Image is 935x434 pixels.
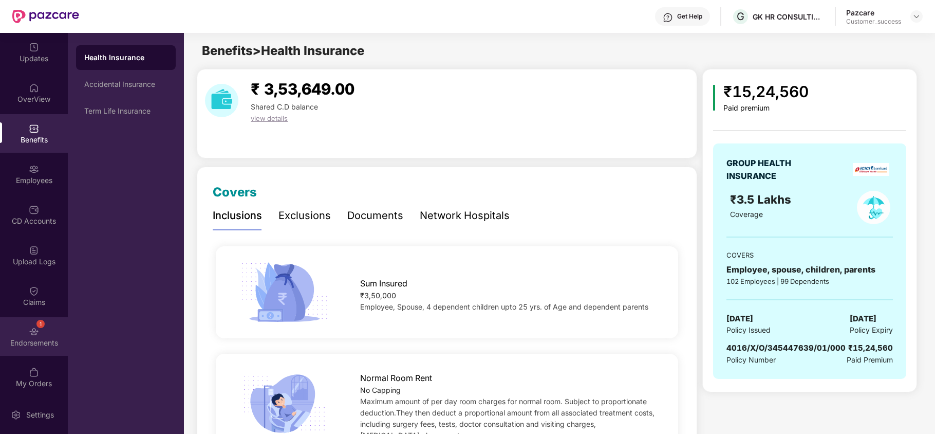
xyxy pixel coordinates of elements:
span: Policy Expiry [850,324,893,336]
span: Shared C.D balance [251,102,318,111]
div: No Capping [360,385,657,396]
div: ₹3,50,000 [360,290,657,301]
img: icon [237,259,332,325]
span: view details [251,114,288,122]
div: Inclusions [213,208,262,224]
span: Benefits > Health Insurance [202,43,364,58]
img: svg+xml;base64,PHN2ZyBpZD0iRW1wbG95ZWVzIiB4bWxucz0iaHR0cDovL3d3dy53My5vcmcvMjAwMC9zdmciIHdpZHRoPS... [29,164,39,174]
span: Paid Premium [847,354,893,366]
img: svg+xml;base64,PHN2ZyBpZD0iU2V0dGluZy0yMHgyMCIgeG1sbnM9Imh0dHA6Ly93d3cudzMub3JnLzIwMDAvc3ZnIiB3aW... [11,410,21,420]
span: Sum Insured [360,277,407,290]
img: policyIcon [857,191,890,224]
img: svg+xml;base64,PHN2ZyBpZD0iQ2xhaW0iIHhtbG5zPSJodHRwOi8vd3d3LnczLm9yZy8yMDAwL3N2ZyIgd2lkdGg9IjIwIi... [29,286,39,296]
span: Employee, Spouse, 4 dependent children upto 25 yrs. of Age and dependent parents [360,302,648,311]
span: 4016/X/O/345447639/01/000 [726,343,846,353]
span: ₹3.5 Lakhs [730,193,794,206]
img: svg+xml;base64,PHN2ZyBpZD0iQ0RfQWNjb3VudHMiIGRhdGEtbmFtZT0iQ0QgQWNjb3VudHMiIHhtbG5zPSJodHRwOi8vd3... [29,205,39,215]
span: Coverage [730,210,763,219]
img: icon [713,85,716,111]
div: Customer_success [846,17,901,26]
div: Paid premium [723,104,809,113]
div: Network Hospitals [420,208,510,224]
img: svg+xml;base64,PHN2ZyBpZD0iVXBkYXRlZCIgeG1sbnM9Imh0dHA6Ly93d3cudzMub3JnLzIwMDAvc3ZnIiB3aWR0aD0iMj... [29,42,39,52]
div: Documents [347,208,403,224]
div: Employee, spouse, children, parents [726,263,893,276]
span: G [737,10,744,23]
div: Term Life Insurance [84,107,167,115]
img: svg+xml;base64,PHN2ZyBpZD0iVXBsb2FkX0xvZ3MiIGRhdGEtbmFtZT0iVXBsb2FkIExvZ3MiIHhtbG5zPSJodHRwOi8vd3... [29,245,39,256]
div: ₹15,24,560 [723,80,809,104]
div: Pazcare [846,8,901,17]
span: ₹ 3,53,649.00 [251,80,354,98]
span: [DATE] [850,313,876,325]
div: 1 [36,320,45,328]
span: Covers [213,185,257,200]
div: Settings [23,410,57,420]
span: Policy Issued [726,324,771,336]
div: Accidental Insurance [84,80,167,88]
div: ₹15,24,560 [848,342,893,354]
div: Health Insurance [84,52,167,63]
img: insurerLogo [853,163,889,176]
span: Policy Number [726,355,776,364]
img: svg+xml;base64,PHN2ZyBpZD0iRW5kb3JzZW1lbnRzIiB4bWxucz0iaHR0cDovL3d3dy53My5vcmcvMjAwMC9zdmciIHdpZH... [29,327,39,337]
div: Exclusions [278,208,331,224]
div: COVERS [726,250,893,260]
img: svg+xml;base64,PHN2ZyBpZD0iRHJvcGRvd24tMzJ4MzIiIHhtbG5zPSJodHRwOi8vd3d3LnczLm9yZy8yMDAwL3N2ZyIgd2... [912,12,921,21]
div: 102 Employees | 99 Dependents [726,276,893,286]
img: svg+xml;base64,PHN2ZyBpZD0iSGVscC0zMngzMiIgeG1sbnM9Imh0dHA6Ly93d3cudzMub3JnLzIwMDAvc3ZnIiB3aWR0aD... [663,12,673,23]
div: Get Help [677,12,702,21]
img: download [205,84,238,117]
span: [DATE] [726,313,753,325]
img: svg+xml;base64,PHN2ZyBpZD0iTXlfT3JkZXJzIiBkYXRhLW5hbWU9Ik15IE9yZGVycyIgeG1sbnM9Imh0dHA6Ly93d3cudz... [29,367,39,377]
img: svg+xml;base64,PHN2ZyBpZD0iQmVuZWZpdHMiIHhtbG5zPSJodHRwOi8vd3d3LnczLm9yZy8yMDAwL3N2ZyIgd2lkdGg9Ij... [29,123,39,134]
div: GK HR CONSULTING INDIA PRIVATE LIMITED [753,12,825,22]
span: Normal Room Rent [360,372,432,385]
div: GROUP HEALTH INSURANCE [726,157,816,183]
img: New Pazcare Logo [12,10,79,23]
img: svg+xml;base64,PHN2ZyBpZD0iSG9tZSIgeG1sbnM9Imh0dHA6Ly93d3cudzMub3JnLzIwMDAvc3ZnIiB3aWR0aD0iMjAiIG... [29,83,39,93]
